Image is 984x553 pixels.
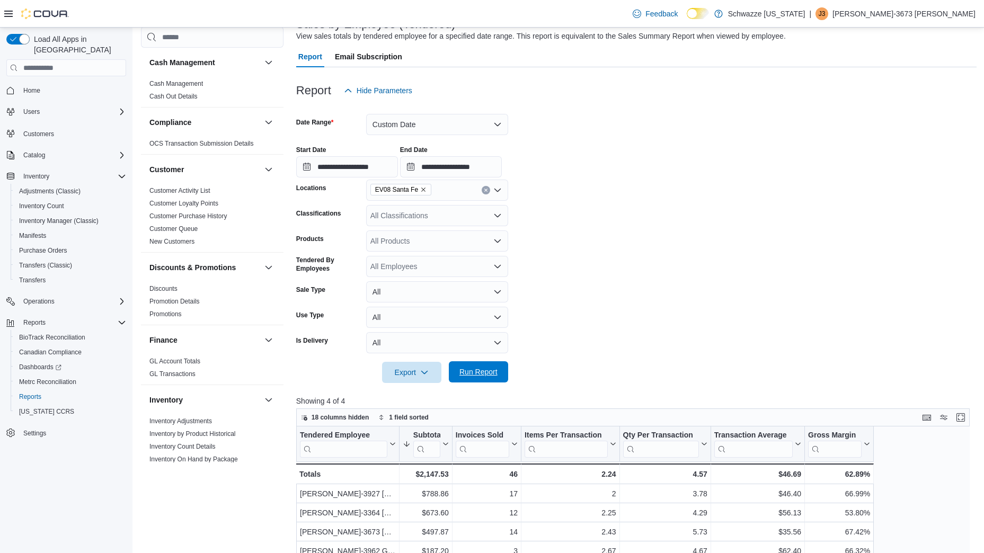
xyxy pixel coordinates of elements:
a: Promotions [149,310,182,318]
button: Subtotal [403,431,449,458]
a: Canadian Compliance [15,346,86,359]
button: Operations [2,294,130,309]
a: Inventory by Product Historical [149,430,236,438]
span: Load All Apps in [GEOGRAPHIC_DATA] [30,34,126,55]
span: Inventory [23,172,49,181]
button: 18 columns hidden [297,411,374,424]
span: Inventory On Hand by Package [149,455,238,463]
a: Inventory Count Details [149,443,216,450]
div: Cash Management [141,77,283,107]
a: Customer Purchase History [149,212,227,220]
div: 67.42% [808,525,870,538]
div: Invoices Sold [456,431,509,458]
div: Finance [141,355,283,385]
span: Transfers [19,276,46,284]
a: Dashboards [15,361,66,373]
span: Report [298,46,322,67]
span: Home [23,86,40,95]
span: EV08 Santa Fe [375,184,418,195]
span: BioTrack Reconciliation [15,331,126,344]
div: $2,147.53 [403,468,449,480]
button: Clear input [482,186,490,194]
button: Inventory [149,395,260,405]
a: OCS Transaction Submission Details [149,140,254,147]
div: Qty Per Transaction [623,431,698,441]
span: New Customers [149,237,194,246]
span: Reports [15,390,126,403]
a: New Customers [149,238,194,245]
a: Discounts [149,285,178,292]
button: Customer [262,163,275,176]
button: Hide Parameters [340,80,416,101]
button: Invoices Sold [456,431,518,458]
span: Adjustments (Classic) [15,185,126,198]
span: Purchase Orders [19,246,67,255]
button: Reports [2,315,130,330]
div: Customer [141,184,283,252]
span: Settings [19,426,126,440]
div: View sales totals by tendered employee for a specified date range. This report is equivalent to t... [296,31,786,42]
a: Customer Activity List [149,187,210,194]
span: Transfers (Classic) [15,259,126,272]
span: Metrc Reconciliation [19,378,76,386]
div: Totals [299,468,396,480]
label: Products [296,235,324,243]
span: Home [19,84,126,97]
button: 1 field sorted [374,411,433,424]
span: Inventory [19,170,126,183]
button: Open list of options [493,237,502,245]
div: Compliance [141,137,283,154]
span: Manifests [15,229,126,242]
button: All [366,307,508,328]
a: Customers [19,128,58,140]
span: Inventory Manager (Classic) [19,217,99,225]
div: 2.43 [525,525,616,538]
span: Manifests [19,231,46,240]
span: Customers [19,127,126,140]
a: Transfers [15,274,50,287]
button: Operations [19,295,59,308]
button: All [366,332,508,353]
button: All [366,281,508,302]
span: Catalog [19,149,126,162]
button: Inventory Manager (Classic) [11,213,130,228]
span: Run Report [459,367,498,377]
a: GL Transactions [149,370,196,378]
span: Hide Parameters [357,85,412,96]
div: Items Per Transaction [525,431,608,441]
button: Tendered Employee [300,431,396,458]
div: Discounts & Promotions [141,282,283,325]
label: Sale Type [296,286,325,294]
label: Date Range [296,118,334,127]
span: Reports [19,393,41,401]
div: 66.99% [808,487,870,500]
label: Is Delivery [296,336,328,345]
input: Dark Mode [687,8,709,19]
span: Cash Management [149,79,203,88]
div: Gross Margin [808,431,862,441]
span: Transfers (Classic) [19,261,72,270]
div: [PERSON_NAME]-3364 [PERSON_NAME] [300,506,396,519]
div: Items Per Transaction [525,431,608,458]
span: Operations [19,295,126,308]
button: Items Per Transaction [525,431,616,458]
a: BioTrack Reconciliation [15,331,90,344]
div: $35.56 [714,525,801,538]
button: Canadian Compliance [11,345,130,360]
a: Cash Out Details [149,93,198,100]
div: 2.25 [525,506,616,519]
a: Cash Management [149,80,203,87]
span: Catalog [23,151,45,159]
span: Canadian Compliance [15,346,126,359]
div: 62.89% [808,468,870,480]
span: Export [388,362,435,383]
button: Transfers [11,273,130,288]
div: 5.73 [623,525,707,538]
div: Tendered Employee [300,431,387,458]
button: Purchase Orders [11,243,130,258]
span: 18 columns hidden [312,413,369,422]
span: GL Account Totals [149,357,200,365]
h3: Inventory [149,395,183,405]
p: | [809,7,811,20]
